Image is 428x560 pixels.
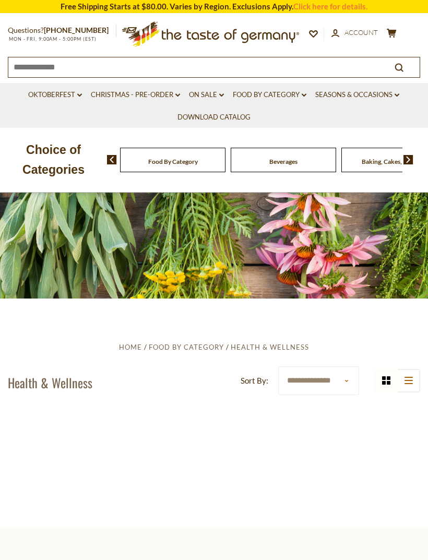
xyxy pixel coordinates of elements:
[91,89,180,101] a: Christmas - PRE-ORDER
[8,36,97,42] span: MON - FRI, 9:00AM - 5:00PM (EST)
[119,343,142,351] a: Home
[231,343,309,351] a: Health & Wellness
[331,27,378,39] a: Account
[293,2,367,11] a: Click here for details.
[241,374,268,387] label: Sort By:
[149,343,224,351] a: Food By Category
[148,158,198,165] a: Food By Category
[269,158,298,165] a: Beverages
[344,28,378,37] span: Account
[8,24,116,37] p: Questions?
[107,155,117,164] img: previous arrow
[189,89,224,101] a: On Sale
[28,89,82,101] a: Oktoberfest
[177,112,251,123] a: Download Catalog
[403,155,413,164] img: next arrow
[315,89,399,101] a: Seasons & Occasions
[44,26,109,34] a: [PHONE_NUMBER]
[233,89,306,101] a: Food By Category
[8,375,92,390] h1: Health & Wellness
[362,158,427,165] a: Baking, Cakes, Desserts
